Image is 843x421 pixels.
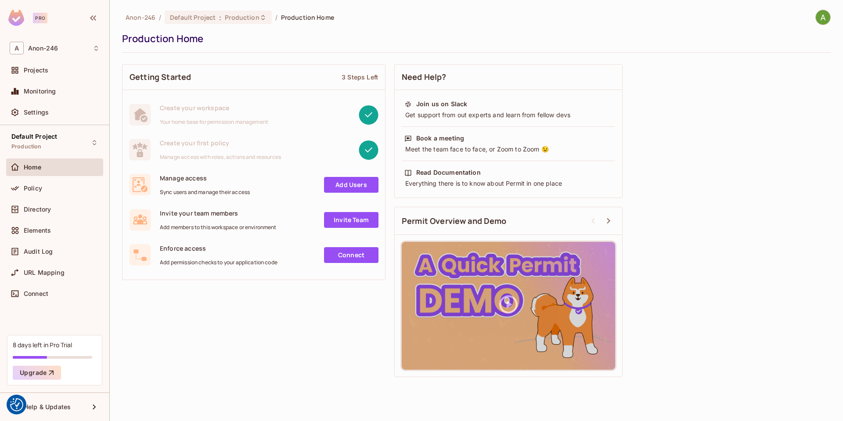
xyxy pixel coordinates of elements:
span: Need Help? [402,72,447,83]
div: Get support from out experts and learn from fellow devs [404,111,612,119]
span: Default Project [170,13,216,22]
li: / [159,13,161,22]
span: Audit Log [24,248,53,255]
span: Production [225,13,259,22]
li: / [275,13,277,22]
div: Book a meeting [416,134,464,143]
span: Directory [24,206,51,213]
span: Production Home [281,13,334,22]
div: Read Documentation [416,168,481,177]
span: Settings [24,109,49,116]
span: Help & Updates [24,403,71,410]
div: Production Home [122,32,826,45]
span: Sync users and manage their access [160,189,250,196]
a: Invite Team [324,212,378,228]
span: Invite your team members [160,209,277,217]
span: Projects [24,67,48,74]
span: Workspace: Anon-246 [28,45,58,52]
span: : [219,14,222,21]
span: Getting Started [130,72,191,83]
span: URL Mapping [24,269,65,276]
div: Pro [33,13,47,23]
a: Add Users [324,177,378,193]
span: Enforce access [160,244,277,252]
span: Permit Overview and Demo [402,216,507,227]
span: Elements [24,227,51,234]
span: Manage access [160,174,250,182]
img: Revisit consent button [10,398,23,411]
span: Monitoring [24,88,56,95]
img: Anon [816,10,830,25]
button: Upgrade [13,366,61,380]
span: Connect [24,290,48,297]
img: SReyMgAAAABJRU5ErkJggg== [8,10,24,26]
div: Join us on Slack [416,100,467,108]
span: Default Project [11,133,57,140]
button: Consent Preferences [10,398,23,411]
div: 8 days left in Pro Trial [13,341,72,349]
span: Home [24,164,42,171]
span: Production [11,143,42,150]
a: Connect [324,247,378,263]
div: 3 Steps Left [342,73,378,81]
span: Add permission checks to your application code [160,259,277,266]
span: Your home base for permission management [160,119,268,126]
span: Create your first policy [160,139,281,147]
div: Meet the team face to face, or Zoom to Zoom 😉 [404,145,612,154]
span: the active workspace [126,13,155,22]
span: Create your workspace [160,104,268,112]
span: Add members to this workspace or environment [160,224,277,231]
span: A [10,42,24,54]
span: Policy [24,185,42,192]
div: Everything there is to know about Permit in one place [404,179,612,188]
span: Manage access with roles, actions and resources [160,154,281,161]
